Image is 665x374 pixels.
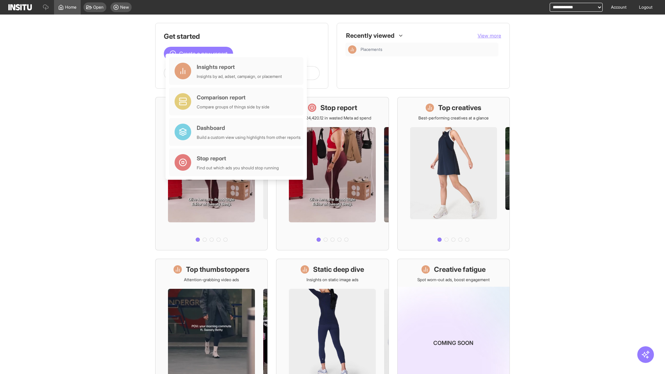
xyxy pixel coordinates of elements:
button: Create a new report [164,47,233,61]
h1: Top thumbstoppers [186,265,250,274]
span: Placements [361,47,496,52]
div: Dashboard [197,124,301,132]
button: View more [478,32,501,39]
div: Insights [348,45,356,54]
div: Compare groups of things side by side [197,104,269,110]
h1: Top creatives [438,103,481,113]
a: Top creativesBest-performing creatives at a glance [397,97,510,250]
span: New [120,5,129,10]
p: Insights on static image ads [307,277,358,283]
span: Home [65,5,77,10]
div: Find out which ads you should stop running [197,165,279,171]
img: Logo [8,4,32,10]
p: Best-performing creatives at a glance [418,115,489,121]
div: Insights report [197,63,282,71]
span: Open [93,5,104,10]
span: Placements [361,47,382,52]
h1: Static deep dive [313,265,364,274]
a: What's live nowSee all active ads instantly [155,97,268,250]
h1: Stop report [320,103,357,113]
p: Attention-grabbing video ads [184,277,239,283]
a: Stop reportSave £24,420.12 in wasted Meta ad spend [276,97,389,250]
h1: Get started [164,32,320,41]
p: Save £24,420.12 in wasted Meta ad spend [293,115,371,121]
div: Build a custom view using highlights from other reports [197,135,301,140]
span: Create a new report [179,50,228,58]
div: Insights by ad, adset, campaign, or placement [197,74,282,79]
div: Stop report [197,154,279,162]
span: View more [478,33,501,38]
div: Comparison report [197,93,269,101]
